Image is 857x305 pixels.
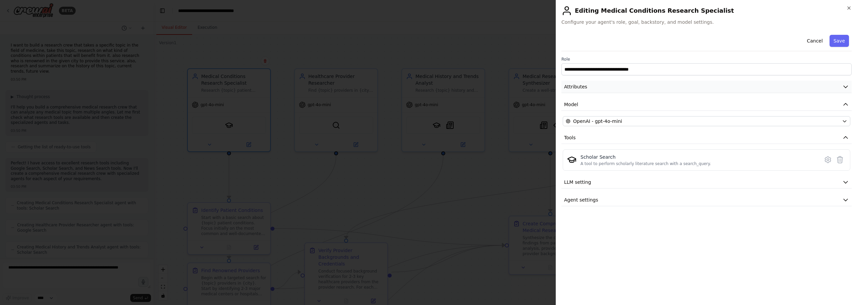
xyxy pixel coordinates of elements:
[563,116,850,126] button: OpenAI - gpt-4o-mini
[564,179,591,185] span: LLM setting
[561,81,852,93] button: Attributes
[564,197,598,203] span: Agent settings
[561,194,852,206] button: Agent settings
[564,134,576,141] span: Tools
[561,5,852,16] h2: Editing Medical Conditions Research Specialist
[567,155,576,164] img: SerplyScholarSearchTool
[561,57,852,62] label: Role
[580,154,711,160] div: Scholar Search
[561,132,852,144] button: Tools
[580,161,711,166] div: A tool to perform scholarly literature search with a search_query.
[564,101,578,108] span: Model
[830,35,849,47] button: Save
[564,83,587,90] span: Attributes
[561,98,852,111] button: Model
[803,35,827,47] button: Cancel
[561,19,852,25] span: Configure your agent's role, goal, backstory, and model settings.
[834,154,846,166] button: Delete tool
[573,118,622,125] span: OpenAI - gpt-4o-mini
[822,154,834,166] button: Configure tool
[561,176,852,188] button: LLM setting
